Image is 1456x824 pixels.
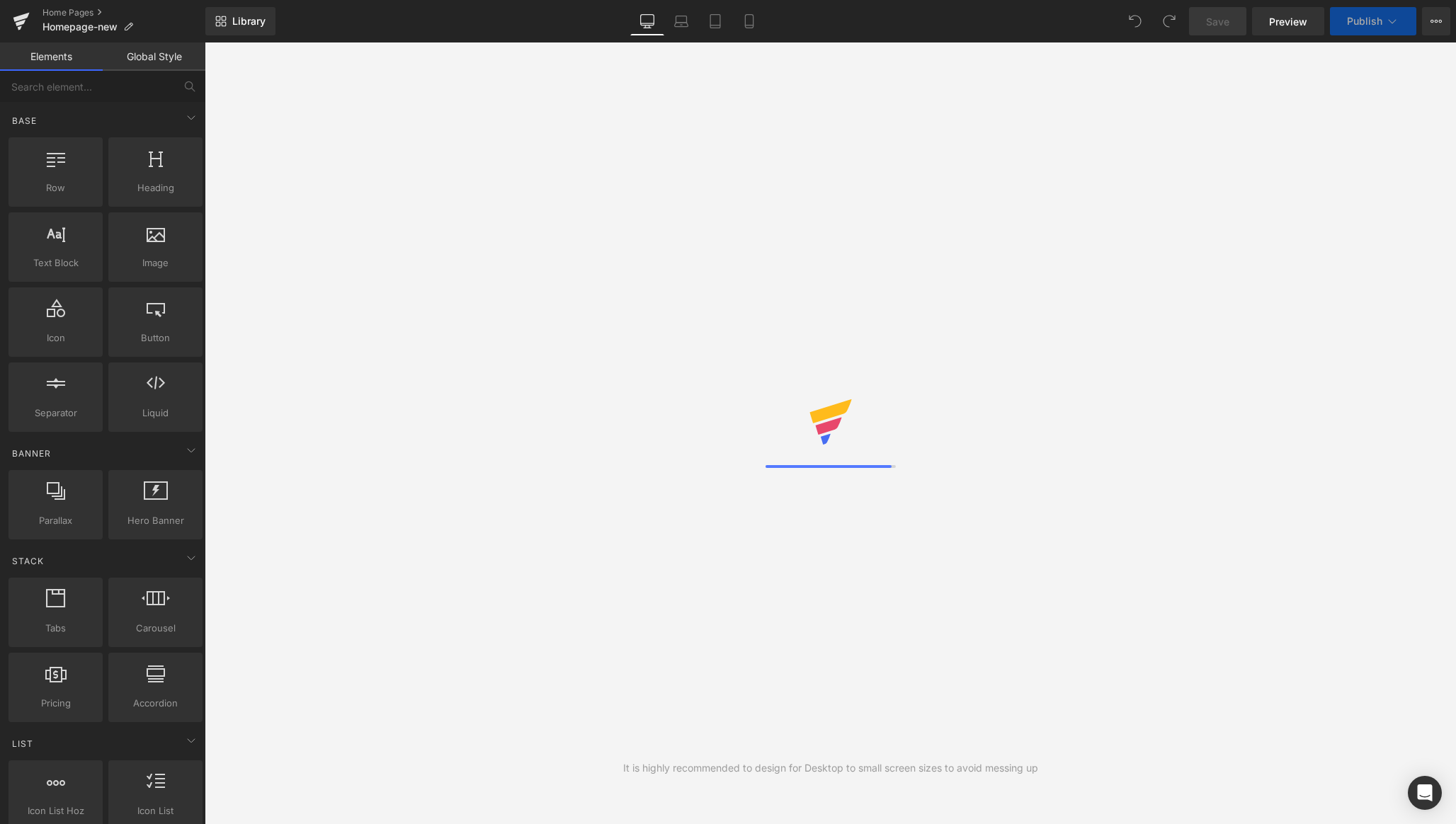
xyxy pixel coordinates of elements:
[113,803,198,818] span: Icon List
[1269,14,1307,29] span: Preview
[13,513,98,528] span: Parallax
[13,181,98,195] span: Row
[13,696,98,711] span: Pricing
[1121,7,1149,35] button: Undo
[11,114,38,127] span: Base
[630,7,664,35] a: Desktop
[1422,7,1450,35] button: More
[13,331,98,345] span: Icon
[11,737,35,750] span: List
[623,760,1038,776] div: It is highly recommended to design for Desktop to small screen sizes to avoid messing up
[732,7,766,35] a: Mobile
[13,803,98,818] span: Icon List Hoz
[1206,14,1229,29] span: Save
[1408,776,1442,810] div: Open Intercom Messenger
[13,621,98,636] span: Tabs
[664,7,698,35] a: Laptop
[205,7,275,35] a: New Library
[698,7,732,35] a: Tablet
[113,513,198,528] span: Hero Banner
[103,42,205,71] a: Global Style
[113,256,198,270] span: Image
[11,447,52,460] span: Banner
[13,256,98,270] span: Text Block
[1330,7,1416,35] button: Publish
[232,15,266,28] span: Library
[113,181,198,195] span: Heading
[113,696,198,711] span: Accordion
[42,21,118,33] span: Homepage-new
[113,621,198,636] span: Carousel
[13,406,98,420] span: Separator
[1347,16,1382,27] span: Publish
[113,331,198,345] span: Button
[1252,7,1324,35] a: Preview
[11,554,45,568] span: Stack
[1155,7,1183,35] button: Redo
[113,406,198,420] span: Liquid
[42,7,205,18] a: Home Pages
